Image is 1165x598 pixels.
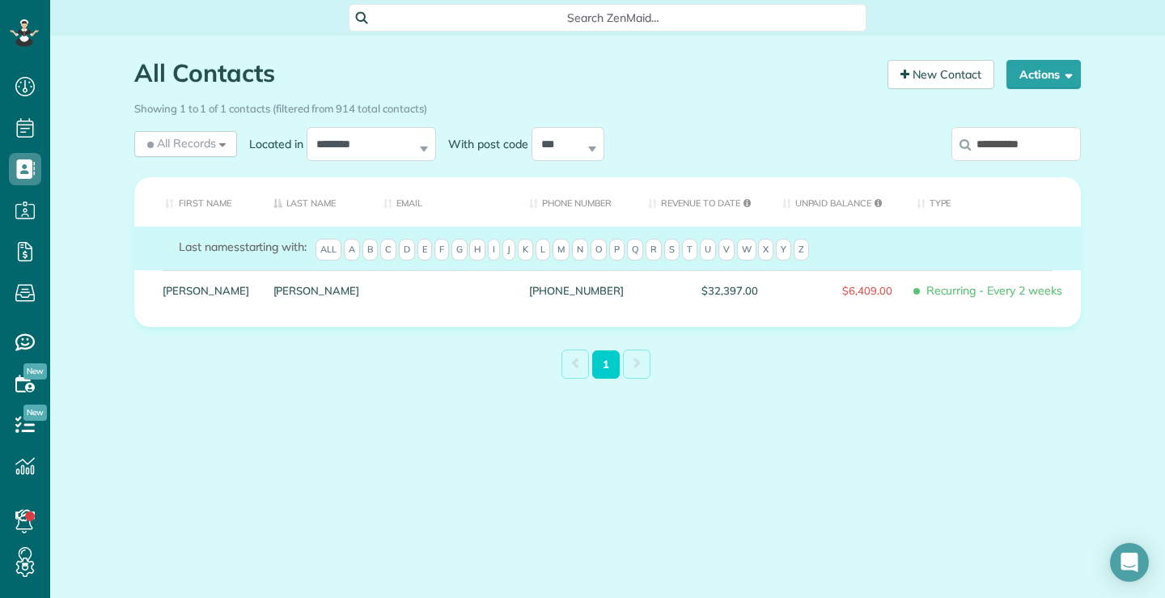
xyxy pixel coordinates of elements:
span: X [758,239,773,261]
span: B [362,239,378,261]
span: P [609,239,625,261]
span: Y [776,239,791,261]
span: S [664,239,680,261]
span: All Records [144,135,216,151]
span: W [737,239,756,261]
a: New Contact [888,60,994,89]
span: All [316,239,341,261]
span: G [451,239,468,261]
span: New [23,363,47,380]
div: Open Intercom Messenger [1110,543,1149,582]
div: Showing 1 to 1 of 1 contacts (filtered from 914 total contacts) [134,95,1081,117]
th: Revenue to Date: activate to sort column ascending [636,177,770,227]
span: Last names [179,240,239,254]
span: V [718,239,735,261]
span: C [380,239,396,261]
span: A [344,239,360,261]
span: D [399,239,415,261]
button: Actions [1006,60,1081,89]
a: 1 [592,350,620,379]
span: K [518,239,533,261]
th: First Name: activate to sort column ascending [134,177,261,227]
th: Unpaid Balance: activate to sort column ascending [770,177,904,227]
th: Email: activate to sort column ascending [371,177,517,227]
span: Q [627,239,643,261]
th: Last Name: activate to sort column descending [261,177,372,227]
label: starting with: [179,239,307,255]
span: R [646,239,662,261]
span: O [591,239,607,261]
span: I [488,239,500,261]
span: T [682,239,697,261]
span: $32,397.00 [648,285,758,296]
span: J [502,239,515,261]
a: [PERSON_NAME] [273,285,360,296]
a: [PERSON_NAME] [163,285,249,296]
div: [PHONE_NUMBER] [517,270,635,311]
h1: All Contacts [134,60,875,87]
span: M [553,239,570,261]
span: H [469,239,485,261]
th: Phone number: activate to sort column ascending [517,177,635,227]
span: L [536,239,550,261]
span: New [23,405,47,421]
span: N [572,239,588,261]
span: $6,409.00 [782,285,892,296]
span: F [434,239,449,261]
th: Type: activate to sort column ascending [904,177,1081,227]
span: E [417,239,432,261]
span: Z [794,239,809,261]
span: Recurring - Every 2 weeks [917,277,1069,305]
label: Located in [237,136,307,152]
span: U [700,239,716,261]
label: With post code [436,136,532,152]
